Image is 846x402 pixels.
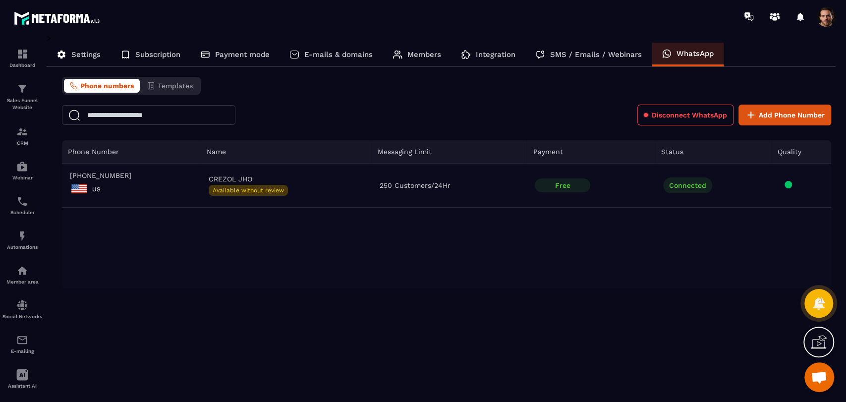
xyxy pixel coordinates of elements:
[141,79,199,93] button: Templates
[655,140,772,164] th: Status
[371,164,527,208] td: 250 Customers/24Hr
[2,244,42,250] p: Automations
[16,126,28,138] img: formation
[2,153,42,188] a: automationsautomationsWebinar
[527,140,655,164] th: Payment
[70,179,88,198] img: Flag
[2,383,42,389] p: Assistant AI
[2,75,42,118] a: formationformationSales Funnel Website
[637,105,733,125] button: Disconnect WhatsApp
[62,140,201,164] th: Phone Number
[2,314,42,319] p: Social Networks
[677,49,714,58] p: WhatsApp
[16,265,28,277] img: automations
[2,62,42,68] p: Dashboard
[407,50,441,59] p: Members
[2,361,42,396] a: Assistant AI
[2,41,42,75] a: formationformationDashboard
[47,33,836,289] div: >
[663,177,712,193] span: Connected
[2,257,42,292] a: automationsautomationsMember area
[304,50,373,59] p: E-mails & domains
[371,140,527,164] th: Messaging Limit
[2,327,42,361] a: emailemailE-mailing
[2,292,42,327] a: social-networksocial-networkSocial Networks
[158,82,193,90] span: Templates
[201,140,371,164] th: Name
[535,178,590,192] div: Free
[135,50,180,59] p: Subscription
[209,185,288,196] span: Available without review
[70,172,193,179] span: [PHONE_NUMBER]
[201,164,371,208] td: CREZOL JHO
[738,105,831,125] button: Add Phone Number
[16,83,28,95] img: formation
[16,299,28,311] img: social-network
[759,110,825,120] span: Add Phone Number
[772,140,831,164] th: Quality
[2,97,42,111] p: Sales Funnel Website
[2,210,42,215] p: Scheduler
[71,50,101,59] p: Settings
[80,82,134,90] span: Phone numbers
[804,362,834,392] div: Mở cuộc trò chuyện
[14,9,103,27] img: logo
[64,79,140,93] button: Phone numbers
[16,161,28,172] img: automations
[16,195,28,207] img: scheduler
[215,50,270,59] p: Payment mode
[652,110,727,120] span: Disconnect WhatsApp
[550,50,642,59] p: SMS / Emails / Webinars
[2,175,42,180] p: Webinar
[2,188,42,223] a: schedulerschedulerScheduler
[2,118,42,153] a: formationformationCRM
[92,186,101,193] span: US
[476,50,515,59] p: Integration
[2,140,42,146] p: CRM
[16,230,28,242] img: automations
[2,279,42,285] p: Member area
[16,334,28,346] img: email
[16,48,28,60] img: formation
[2,223,42,257] a: automationsautomationsAutomations
[2,348,42,354] p: E-mailing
